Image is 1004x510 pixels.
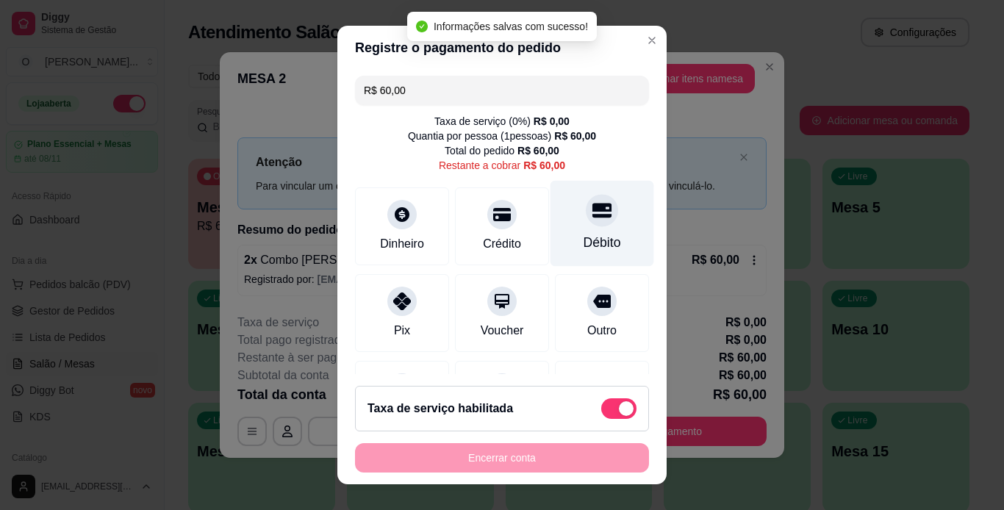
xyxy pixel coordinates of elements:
[434,114,570,129] div: Taxa de serviço ( 0 %)
[434,21,588,32] span: Informações salvas com sucesso!
[394,322,410,340] div: Pix
[523,158,565,173] div: R$ 60,00
[367,400,513,417] h2: Taxa de serviço habilitada
[584,233,621,252] div: Débito
[439,158,565,173] div: Restante a cobrar
[517,143,559,158] div: R$ 60,00
[408,129,596,143] div: Quantia por pessoa ( 1 pessoas)
[534,114,570,129] div: R$ 0,00
[445,143,559,158] div: Total do pedido
[587,322,617,340] div: Outro
[337,26,667,70] header: Registre o pagamento do pedido
[364,76,640,105] input: Ex.: hambúrguer de cordeiro
[416,21,428,32] span: check-circle
[481,322,524,340] div: Voucher
[554,129,596,143] div: R$ 60,00
[640,29,664,52] button: Close
[483,235,521,253] div: Crédito
[380,235,424,253] div: Dinheiro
